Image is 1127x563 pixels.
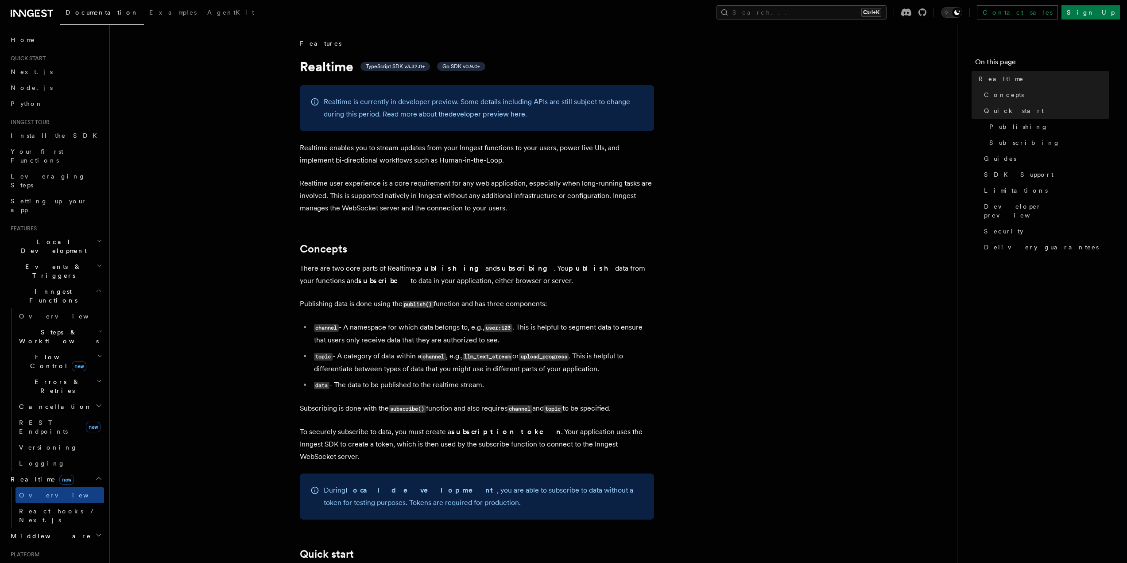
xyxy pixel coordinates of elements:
div: Inngest Functions [7,308,104,471]
a: Delivery guarantees [980,239,1109,255]
span: Features [300,39,341,48]
a: Quick start [300,548,354,560]
p: During , you are able to subscribe to data without a token for testing purposes. Tokens are requi... [324,484,643,509]
a: React hooks / Next.js [15,503,104,528]
a: Quick start [980,103,1109,119]
a: Node.js [7,80,104,96]
span: Next.js [11,68,53,75]
span: Inngest tour [7,119,50,126]
span: Node.js [11,84,53,91]
a: Security [980,223,1109,239]
kbd: Ctrl+K [861,8,881,17]
span: Developer preview [984,202,1109,220]
span: Delivery guarantees [984,243,1099,252]
span: React hooks / Next.js [19,508,97,524]
a: Leveraging Steps [7,168,104,193]
a: Concepts [300,243,347,255]
span: new [59,475,74,485]
span: Setting up your app [11,198,87,214]
span: Logging [19,460,65,467]
span: Inngest Functions [7,287,96,305]
strong: publish [569,264,615,272]
a: Next.js [7,64,104,80]
span: Steps & Workflows [15,328,99,346]
code: channel [314,324,339,332]
code: channel [507,405,532,413]
span: Publishing [989,122,1048,131]
a: Your first Functions [7,144,104,168]
a: Subscribing [986,135,1109,151]
p: Publishing data is done using the function and has three components: [300,298,654,311]
div: Realtimenew [7,487,104,528]
li: - A category of data within a , e.g., or . This is helpful to differentiate between types of data... [311,350,654,375]
code: channel [421,353,446,361]
span: TypeScript SDK v3.32.0+ [366,63,425,70]
button: Events & Triggers [7,259,104,283]
strong: publishing [417,264,485,272]
a: REST Endpointsnew [15,415,104,439]
span: Home [11,35,35,44]
button: Inngest Functions [7,283,104,308]
a: Sign Up [1061,5,1120,19]
strong: local development [345,486,497,494]
span: Install the SDK [11,132,102,139]
p: Realtime enables you to stream updates from your Inngest functions to your users, power live UIs,... [300,142,654,167]
a: Setting up your app [7,193,104,218]
a: Examples [144,3,202,24]
a: AgentKit [202,3,259,24]
strong: subscribing [497,264,554,272]
a: Documentation [60,3,144,25]
span: Platform [7,551,40,558]
code: subscribe() [389,405,426,413]
p: There are two core parts of Realtime: and . You data from your functions and to data in your appl... [300,262,654,287]
a: Publishing [986,119,1109,135]
a: Home [7,32,104,48]
span: Features [7,225,37,232]
span: Subscribing [989,138,1060,147]
code: llm_text_stream [463,353,512,361]
a: Concepts [980,87,1109,103]
h4: On this page [975,57,1109,71]
a: Developer preview [980,198,1109,223]
a: Python [7,96,104,112]
span: new [72,361,86,371]
a: Contact sales [977,5,1058,19]
span: Overview [19,492,110,499]
span: Realtime [979,74,1024,83]
a: Guides [980,151,1109,167]
button: Errors & Retries [15,374,104,399]
span: Python [11,100,43,107]
button: Local Development [7,234,104,259]
p: To securely subscribe to data, you must create a . Your application uses the Inngest SDK to creat... [300,426,654,463]
a: Realtime [975,71,1109,87]
span: Examples [149,9,197,16]
span: Middleware [7,532,91,540]
li: - The data to be published to the realtime stream. [311,379,654,392]
code: data [314,382,329,389]
span: Documentation [66,9,139,16]
button: Flow Controlnew [15,349,104,374]
a: Install the SDK [7,128,104,144]
span: SDK Support [984,170,1053,179]
span: REST Endpoints [19,419,68,435]
a: Overview [15,487,104,503]
span: Quick start [7,55,46,62]
a: Versioning [15,439,104,455]
p: Realtime is currently in developer preview. Some details including APIs are still subject to chan... [324,96,643,120]
span: Limitations [984,186,1048,195]
code: upload_progress [519,353,569,361]
span: new [86,422,101,432]
span: Leveraging Steps [11,173,85,189]
span: Security [984,227,1023,236]
code: topic [314,353,333,361]
h1: Realtime [300,58,654,74]
a: Logging [15,455,104,471]
span: Local Development [7,237,97,255]
span: Errors & Retries [15,377,96,395]
p: Realtime user experience is a core requirement for any web application, especially when long-runn... [300,177,654,214]
a: developer preview here [449,110,525,118]
strong: subscribe [358,276,411,285]
span: Go SDK v0.9.0+ [442,63,480,70]
button: Steps & Workflows [15,324,104,349]
span: AgentKit [207,9,254,16]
